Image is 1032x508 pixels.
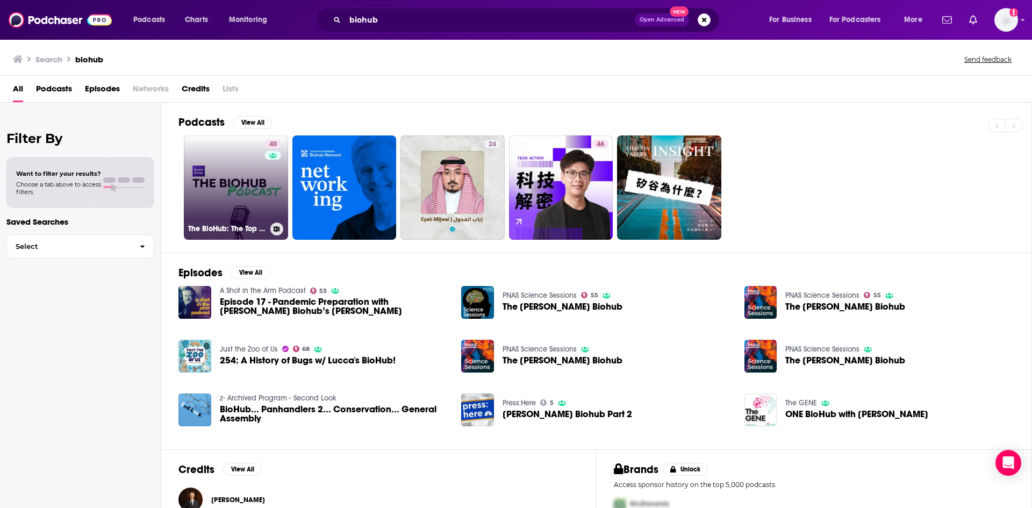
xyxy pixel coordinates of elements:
a: 5 [540,399,554,406]
a: The Chan Zuckerberg Biohub [503,302,622,311]
img: 254: A History of Bugs w/ Lucca's BioHub! [178,340,211,373]
span: For Business [769,12,812,27]
a: All [13,80,23,102]
span: Logged in as rachellerussopr [994,8,1018,32]
a: The Chan Zuckerberg Biohub [785,356,905,365]
span: For Podcasters [829,12,881,27]
button: open menu [126,11,179,28]
button: View All [231,266,270,279]
span: [PERSON_NAME] [211,496,265,504]
span: 40 [269,139,277,150]
img: The Chan Zuckerberg Biohub [744,286,777,319]
span: More [904,12,922,27]
button: View All [223,463,262,476]
span: 55 [873,293,881,298]
img: User Profile [994,8,1018,32]
span: Podcasts [133,12,165,27]
a: Credits [182,80,210,102]
div: Search podcasts, credits, & more... [326,8,730,32]
span: 68 [302,347,310,352]
img: The Chan Zuckerberg Biohub [461,340,494,373]
a: ONE BioHub with Lorna Duguid [744,393,777,426]
span: Choose a tab above to access filters. [16,181,101,196]
a: 40The BioHub: The Top Voices in Biotech [184,135,288,240]
a: PNAS Science Sessions [785,345,859,354]
a: 55 [864,292,881,298]
button: Select [6,234,154,259]
a: Nicholas Dirks [211,496,265,504]
a: 68 [293,346,310,352]
a: Press:Here [503,398,536,407]
button: open menu [762,11,825,28]
a: Podcasts [36,80,72,102]
a: Episodes [85,80,120,102]
a: BioHub... Panhandlers 2... Conservation... General Assembly [220,405,449,423]
span: [PERSON_NAME] Biohub Part 2 [503,410,632,419]
a: The Chan Zuckerberg Biohub [503,356,622,365]
span: Episode 17 - Pandemic Preparation with [PERSON_NAME] Biohub’s [PERSON_NAME] [220,297,449,316]
a: CreditsView All [178,463,262,476]
h2: Credits [178,463,214,476]
a: 24 [400,135,505,240]
span: Networks [133,80,169,102]
button: Open AdvancedNew [635,13,689,26]
img: The Chan Zuckerberg Biohub [461,286,494,319]
span: 46 [597,139,604,150]
img: Podchaser - Follow, Share and Rate Podcasts [9,10,112,30]
h2: Brands [614,463,658,476]
a: Episode 17 - Pandemic Preparation with Chan Zuckerberg Biohub’s Cristina Tato [220,297,449,316]
h3: Search [35,54,62,65]
input: Search podcasts, credits, & more... [345,11,635,28]
p: Saved Searches [6,217,154,227]
a: The Chan Zuckerberg Biohub [785,302,905,311]
img: Chan Zuckerberg Biohub Part 2 [461,393,494,426]
span: Charts [185,12,208,27]
button: Show profile menu [994,8,1018,32]
span: Select [7,243,131,250]
a: 40 [265,140,281,148]
a: The GENE [785,398,817,407]
h2: Podcasts [178,116,225,129]
span: Lists [223,80,239,102]
a: PNAS Science Sessions [503,345,577,354]
span: Monitoring [229,12,267,27]
p: Access sponsor history on the top 5,000 podcasts. [614,481,1014,489]
a: Chan Zuckerberg Biohub Part 2 [503,410,632,419]
img: BioHub... Panhandlers 2... Conservation... General Assembly [178,393,211,426]
a: The Chan Zuckerberg Biohub [744,340,777,373]
button: open menu [221,11,281,28]
a: Show notifications dropdown [938,11,956,29]
a: 24 [484,140,500,148]
button: Unlock [663,463,708,476]
span: 5 [550,400,554,405]
button: open menu [897,11,936,28]
span: The [PERSON_NAME] Biohub [785,356,905,365]
a: PNAS Science Sessions [503,291,577,300]
a: PNAS Science Sessions [785,291,859,300]
img: Episode 17 - Pandemic Preparation with Chan Zuckerberg Biohub’s Cristina Tato [178,286,211,319]
a: 53 [310,288,327,294]
h3: The BioHub: The Top Voices in Biotech [188,224,266,233]
button: open menu [822,11,897,28]
button: Send feedback [961,55,1015,64]
a: PodcastsView All [178,116,272,129]
span: 55 [591,293,598,298]
a: z- Archived Program - Second Look [220,393,336,403]
span: New [670,6,689,17]
button: View All [233,116,272,129]
a: 254: A History of Bugs w/ Lucca's BioHub! [220,356,396,365]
